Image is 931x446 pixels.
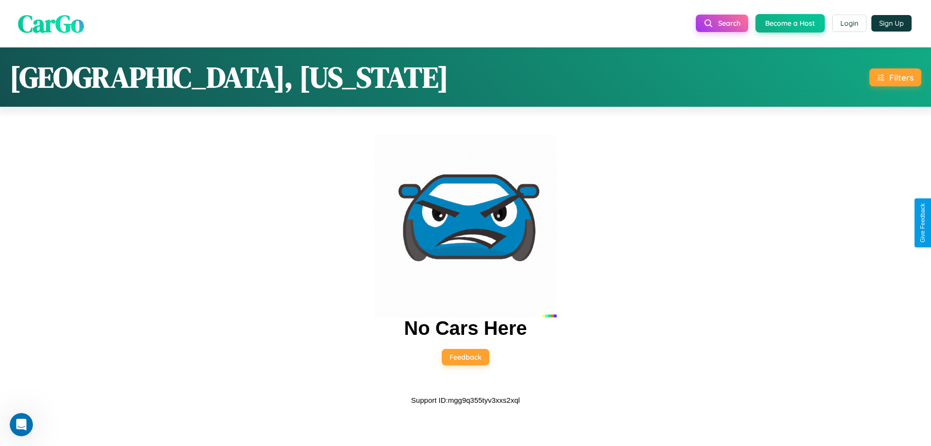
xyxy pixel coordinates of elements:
h2: No Cars Here [404,317,527,339]
div: Give Feedback [919,203,926,243]
iframe: Intercom live chat [10,413,33,436]
button: Feedback [442,349,489,365]
img: car [374,135,557,317]
h1: [GEOGRAPHIC_DATA], [US_STATE] [10,57,449,97]
span: CarGo [18,6,84,40]
button: Login [832,15,867,32]
button: Search [696,15,748,32]
p: Support ID: mgg9q355tyv3xxs2xql [411,394,520,407]
button: Filters [869,68,921,86]
div: Filters [889,72,914,83]
button: Become a Host [755,14,825,33]
span: Search [718,19,740,28]
button: Sign Up [871,15,912,32]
